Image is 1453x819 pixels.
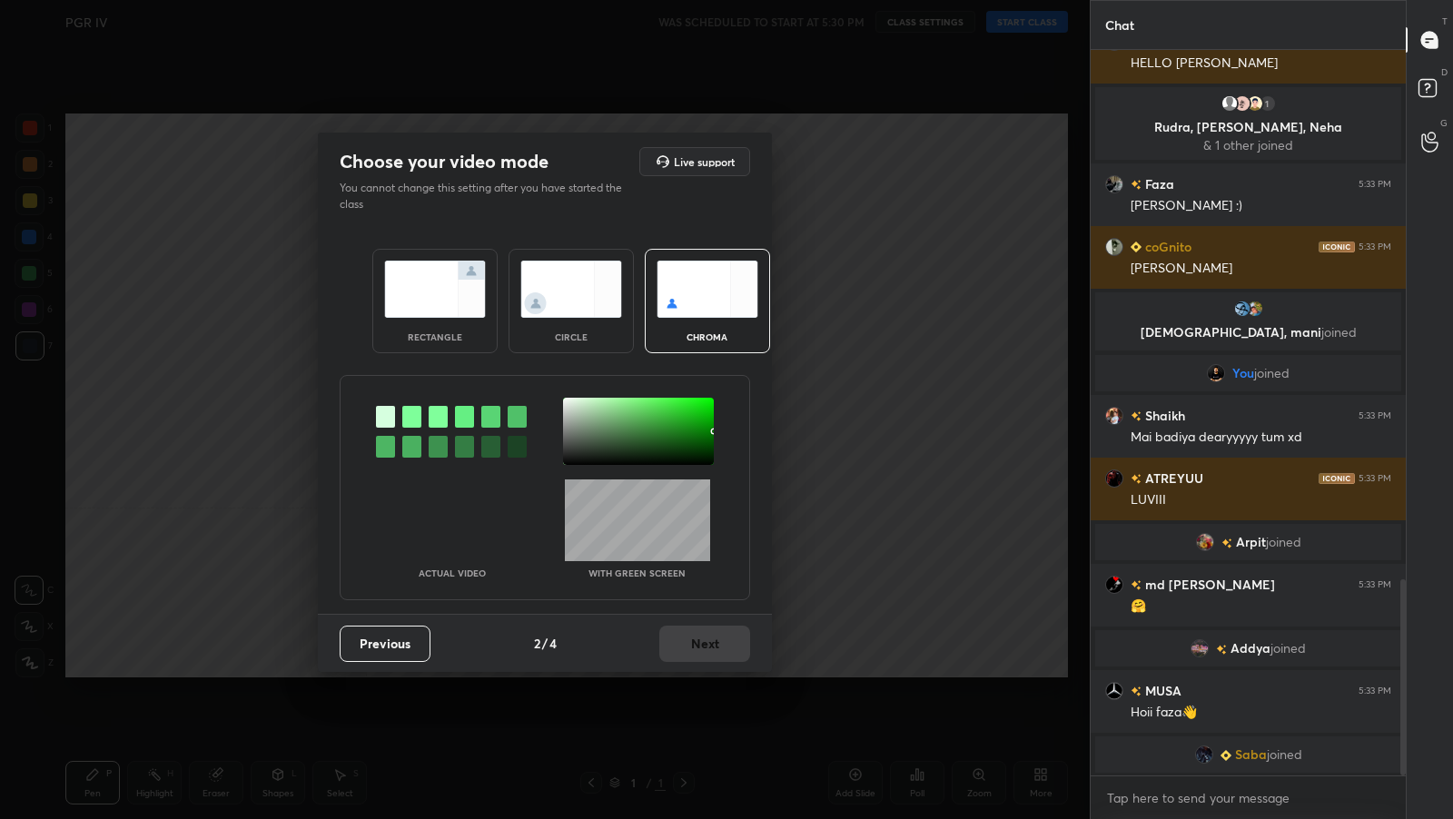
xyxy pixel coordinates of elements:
[1319,242,1355,252] img: iconic-dark.1390631f.png
[1246,300,1264,318] img: 57654783f0a24d5ea8d77dc0202d371a.jpg
[1233,300,1251,318] img: 29670a828fe045429c6f4d087e2e9e3e.jpg
[419,568,486,577] p: Actual Video
[1105,576,1123,594] img: c7364fc8c3474f12954ad58cc4f1563b.jpg
[1105,238,1123,256] img: 6d6b81342d254824a35248f680693977.jpg
[1105,407,1123,425] img: 611781440faf4eb9846468e00bcb489b.jpg
[1142,174,1174,193] h6: Faza
[1131,597,1391,616] div: 🤗
[1359,686,1391,696] div: 5:33 PM
[1131,704,1391,722] div: Hoii faza👋
[340,150,549,173] h2: Choose your video mode
[1131,429,1391,447] div: Mai badiya dearyyyyy tum xd
[1131,491,1391,509] div: LUVIII
[1246,94,1264,113] img: 61947957_29396038-0B35-4A78-8B42-F1E8A00254BB.png
[1091,50,1406,776] div: grid
[1254,366,1290,380] span: joined
[588,568,686,577] p: With green screen
[1359,242,1391,252] div: 5:33 PM
[520,261,622,318] img: circleScreenIcon.acc0effb.svg
[1131,197,1391,215] div: [PERSON_NAME] :)
[1131,686,1142,696] img: no-rating-badge.077c3623.svg
[534,634,540,653] h4: 2
[1142,681,1181,700] h6: MUSA
[1236,535,1266,549] span: Arpit
[1235,747,1267,762] span: Saba
[1106,120,1390,134] p: Rudra, [PERSON_NAME], Neha
[1131,54,1391,73] div: HELLO [PERSON_NAME]
[384,261,486,318] img: normalScreenIcon.ae25ed63.svg
[1441,65,1448,79] p: D
[1221,538,1232,548] img: no-rating-badge.077c3623.svg
[671,332,744,341] div: chroma
[1131,474,1142,484] img: no-rating-badge.077c3623.svg
[1216,645,1227,655] img: no-rating-badge.077c3623.svg
[1142,575,1275,594] h6: md [PERSON_NAME]
[1359,410,1391,421] div: 5:33 PM
[1359,579,1391,590] div: 5:33 PM
[535,332,608,341] div: circle
[1319,473,1355,484] img: iconic-dark.1390631f.png
[549,634,557,653] h4: 4
[542,634,548,653] h4: /
[1321,323,1357,340] span: joined
[1207,364,1225,382] img: fa5fc362979349eaa8f013e5e62933dd.jpg
[1221,750,1231,761] img: Learner_Badge_beginner_1_8b307cf2a0.svg
[1105,175,1123,193] img: b454364b6cd046bf8d74f5d8edf28611.jpg
[1142,406,1185,425] h6: Shaikh
[1131,260,1391,278] div: [PERSON_NAME]
[1359,473,1391,484] div: 5:33 PM
[1196,533,1214,551] img: 3
[1267,747,1302,762] span: joined
[340,626,430,662] button: Previous
[1191,639,1209,657] img: 72a077b025004ce5abbc2b0e0a3ce4f1.jpg
[1195,745,1213,764] img: 2824b0b35b2a4e48ad2b6489ec29fc02.jpg
[1131,411,1142,421] img: no-rating-badge.077c3623.svg
[674,156,735,167] h5: Live support
[1105,469,1123,488] img: c8f8456867174fc6aa4dd67db0f8b09f.jpg
[1131,180,1142,190] img: no-rating-badge.077c3623.svg
[1442,15,1448,28] p: T
[1231,641,1270,656] span: Addya
[1221,94,1239,113] img: default.png
[657,261,758,318] img: chromaScreenIcon.c19ab0a0.svg
[1091,1,1149,49] p: Chat
[1259,94,1277,113] div: 1
[1142,237,1191,256] h6: coGnito
[1232,366,1254,380] span: You
[1359,179,1391,190] div: 5:33 PM
[1131,580,1142,590] img: no-rating-badge.077c3623.svg
[399,332,471,341] div: rectangle
[1266,535,1301,549] span: joined
[1142,469,1203,488] h6: ATREYUU
[1270,641,1306,656] span: joined
[1233,94,1251,113] img: 8e078073e62144f2ac2182a6f7de74ed.jpg
[1131,242,1142,252] img: Learner_Badge_beginner_1_8b307cf2a0.svg
[1440,116,1448,130] p: G
[1106,325,1390,340] p: [DEMOGRAPHIC_DATA], mani
[340,180,634,212] p: You cannot change this setting after you have started the class
[1106,138,1390,153] p: & 1 other joined
[1105,682,1123,700] img: b1ce643739ec4ac0b9c9e377db9f5b14.jpg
